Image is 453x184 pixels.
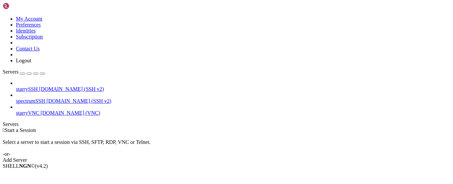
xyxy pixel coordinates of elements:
[19,163,31,169] b: NGN
[3,127,5,133] span: 
[16,110,450,116] a: starryVNC [DOMAIN_NAME] (VNC)
[46,98,111,104] span: [DOMAIN_NAME] (SSH v2)
[16,86,450,92] a: starrySSH [DOMAIN_NAME] (SSH v2)
[16,110,39,116] span: starryVNC
[16,34,43,39] a: Subscription
[35,163,48,169] span: 4.2.0
[16,104,450,116] li: starryVNC [DOMAIN_NAME] (VNC)
[16,28,36,33] a: Identities
[16,92,450,104] li: spectrumSSH [DOMAIN_NAME] (SSH v2)
[3,133,450,157] div: Select a server to start a session via SSH, SFTP, RDP, VNC or Telnet. -or-
[39,86,104,92] span: [DOMAIN_NAME] (SSH v2)
[3,69,19,75] span: Servers
[3,163,48,169] span: SHELL ©
[3,3,41,9] img: Shellngn
[16,98,450,104] a: spectrumSSH [DOMAIN_NAME] (SSH v2)
[5,127,36,133] span: Start a Session
[3,157,450,163] div: Add Server
[16,58,31,63] a: Logout
[16,22,41,28] a: Preferences
[16,46,40,51] a: Contact Us
[16,80,450,92] li: starrySSH [DOMAIN_NAME] (SSH v2)
[40,110,100,116] span: [DOMAIN_NAME] (VNC)
[3,121,450,127] div: Servers
[3,69,45,75] a: Servers
[16,98,45,104] span: spectrumSSH
[16,16,42,22] a: My Account
[16,86,38,92] span: starrySSH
